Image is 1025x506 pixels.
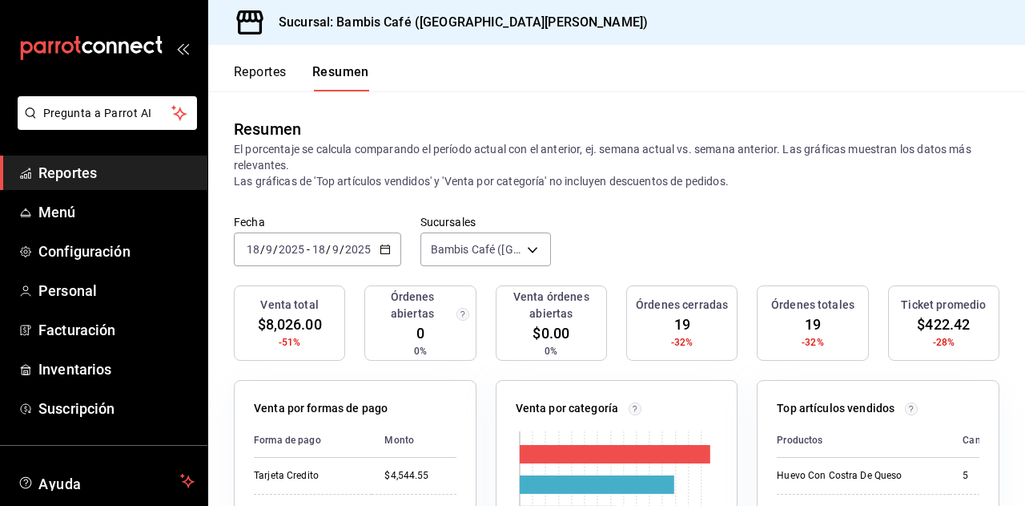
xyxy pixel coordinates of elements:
h3: Ticket promedio [901,297,986,314]
label: Fecha [234,217,401,228]
span: 19 [674,314,690,335]
input: -- [265,243,273,256]
p: El porcentaje se calcula comparando el período actual con el anterior, ej. semana actual vs. sema... [234,141,999,189]
div: Tarjeta Credito [254,469,359,483]
p: Top artículos vendidos [777,400,894,417]
th: Productos [777,423,950,458]
th: Forma de pago [254,423,372,458]
h3: Órdenes abiertas [372,289,452,322]
h3: Órdenes totales [771,297,854,314]
span: 0% [545,344,557,358]
input: -- [332,243,340,256]
span: -32% [671,335,693,350]
button: Resumen [312,64,369,91]
h3: Órdenes cerradas [636,297,728,314]
span: / [273,243,278,256]
span: Personal [38,280,195,302]
th: Cantidad [950,423,1016,458]
span: / [340,243,344,256]
span: Bambis Café ([GEOGRAPHIC_DATA][PERSON_NAME]) [431,241,521,257]
span: $0.00 [533,322,569,344]
h3: Venta órdenes abiertas [503,289,600,322]
input: ---- [344,243,372,256]
span: - [307,243,310,256]
th: Monto [372,423,456,458]
a: Pregunta a Parrot AI [11,116,197,133]
button: Pregunta a Parrot AI [18,96,197,130]
span: Menú [38,201,195,223]
div: 5 [963,469,1003,483]
span: -28% [933,335,955,350]
span: Reportes [38,162,195,184]
span: 19 [805,314,821,335]
span: -51% [279,335,301,350]
p: Venta por categoría [516,400,619,417]
span: Configuración [38,241,195,262]
button: open_drawer_menu [176,42,189,55]
span: / [260,243,265,256]
span: $422.42 [917,314,970,335]
label: Sucursales [420,217,551,228]
span: -32% [802,335,824,350]
div: Resumen [234,117,301,141]
h3: Venta total [260,297,318,314]
button: Reportes [234,64,287,91]
input: ---- [278,243,305,256]
span: 0 [416,322,424,344]
h3: Sucursal: Bambis Café ([GEOGRAPHIC_DATA][PERSON_NAME]) [266,13,648,32]
span: Facturación [38,319,195,341]
p: Venta por formas de pago [254,400,388,417]
span: 0% [414,344,427,358]
input: -- [246,243,260,256]
span: Ayuda [38,472,174,491]
span: Suscripción [38,398,195,419]
span: Inventarios [38,358,195,380]
div: navigation tabs [234,64,369,91]
span: $8,026.00 [258,314,322,335]
input: -- [312,243,326,256]
div: $4,544.55 [384,469,456,483]
span: Pregunta a Parrot AI [43,105,172,122]
div: Huevo Con Costra De Queso [777,469,937,483]
span: / [326,243,331,256]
